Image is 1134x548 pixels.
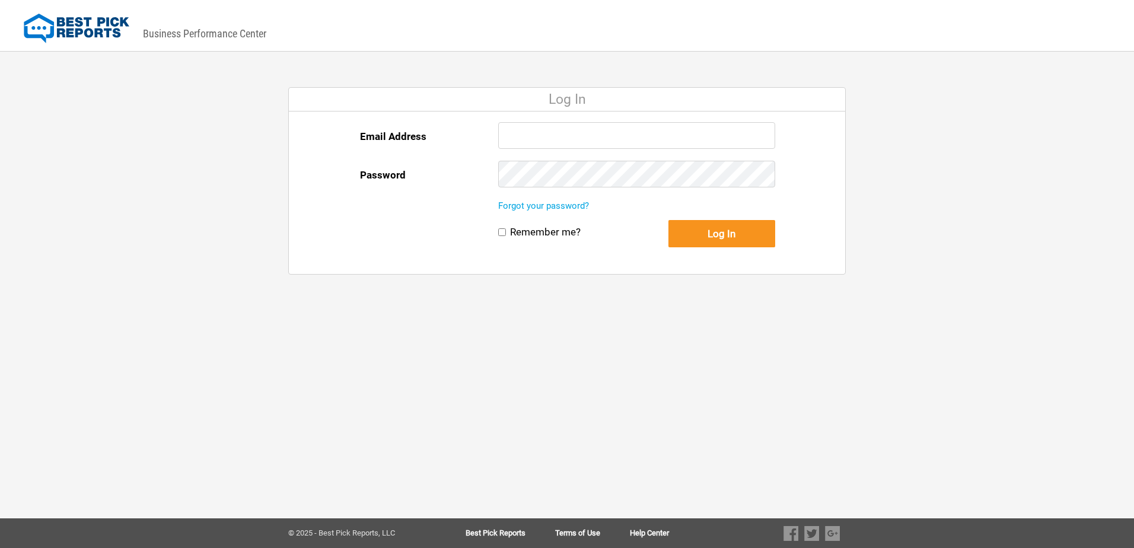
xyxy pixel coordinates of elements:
[360,122,426,151] label: Email Address
[288,529,428,537] div: © 2025 - Best Pick Reports, LLC
[466,529,555,537] a: Best Pick Reports
[289,88,845,111] div: Log In
[24,14,129,43] img: Best Pick Reports Logo
[510,226,581,238] label: Remember me?
[498,200,589,211] a: Forgot your password?
[668,220,775,247] button: Log In
[630,529,669,537] a: Help Center
[555,529,630,537] a: Terms of Use
[360,161,406,189] label: Password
